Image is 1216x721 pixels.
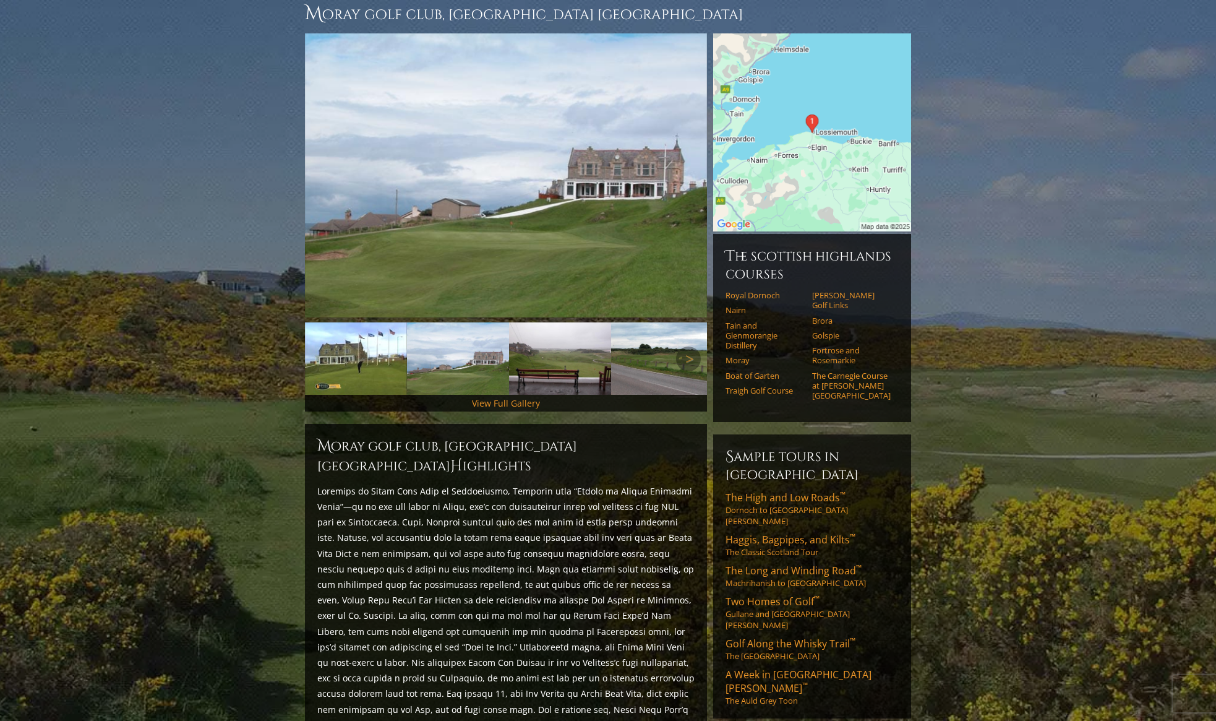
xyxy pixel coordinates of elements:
[726,290,804,300] a: Royal Dornoch
[812,345,891,366] a: Fortrose and Rosemarkie
[726,246,899,283] h6: The Scottish Highlands Courses
[812,316,891,326] a: Brora
[726,447,899,483] h6: Sample Tours in [GEOGRAPHIC_DATA]
[726,371,804,381] a: Boat of Garten
[726,491,899,527] a: The High and Low Roads™Dornoch to [GEOGRAPHIC_DATA][PERSON_NAME]
[726,668,899,706] a: A Week in [GEOGRAPHIC_DATA][PERSON_NAME]™The Auld Grey Toon
[317,436,695,476] h2: Moray Golf Club, [GEOGRAPHIC_DATA] [GEOGRAPHIC_DATA] ighlights
[726,491,846,504] span: The High and Low Roads
[726,595,820,608] span: Two Homes of Golf
[726,637,899,662] a: Golf Along the Whisky Trail™The [GEOGRAPHIC_DATA]
[726,637,855,650] span: Golf Along the Whisky Trail
[726,595,899,631] a: Two Homes of Golf™Gullane and [GEOGRAPHIC_DATA][PERSON_NAME]
[713,33,911,231] img: Google Map of Moray Golf Club, Lossiemouth, United Kingdom
[726,305,804,315] a: Nairn
[850,636,855,646] sup: ™
[856,563,862,573] sup: ™
[305,1,911,26] h1: Moray Golf Club, [GEOGRAPHIC_DATA] [GEOGRAPHIC_DATA]
[802,680,808,691] sup: ™
[726,564,862,577] span: The Long and Winding Road
[726,668,871,695] span: A Week in [GEOGRAPHIC_DATA][PERSON_NAME]
[814,594,820,604] sup: ™
[726,355,804,365] a: Moray
[850,532,855,542] sup: ™
[726,533,899,558] a: Haggis, Bagpipes, and Kilts™The Classic Scotland Tour
[840,490,846,500] sup: ™
[676,347,701,371] a: Next
[450,456,463,476] span: H
[472,397,540,409] a: View Full Gallery
[726,386,804,395] a: Traigh Golf Course
[726,564,899,589] a: The Long and Winding Road™Machrihanish to [GEOGRAPHIC_DATA]
[726,533,855,546] span: Haggis, Bagpipes, and Kilts
[812,330,891,340] a: Golspie
[812,290,891,311] a: [PERSON_NAME] Golf Links
[812,371,891,401] a: The Carnegie Course at [PERSON_NAME][GEOGRAPHIC_DATA]
[726,321,804,351] a: Tain and Glenmorangie Distillery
